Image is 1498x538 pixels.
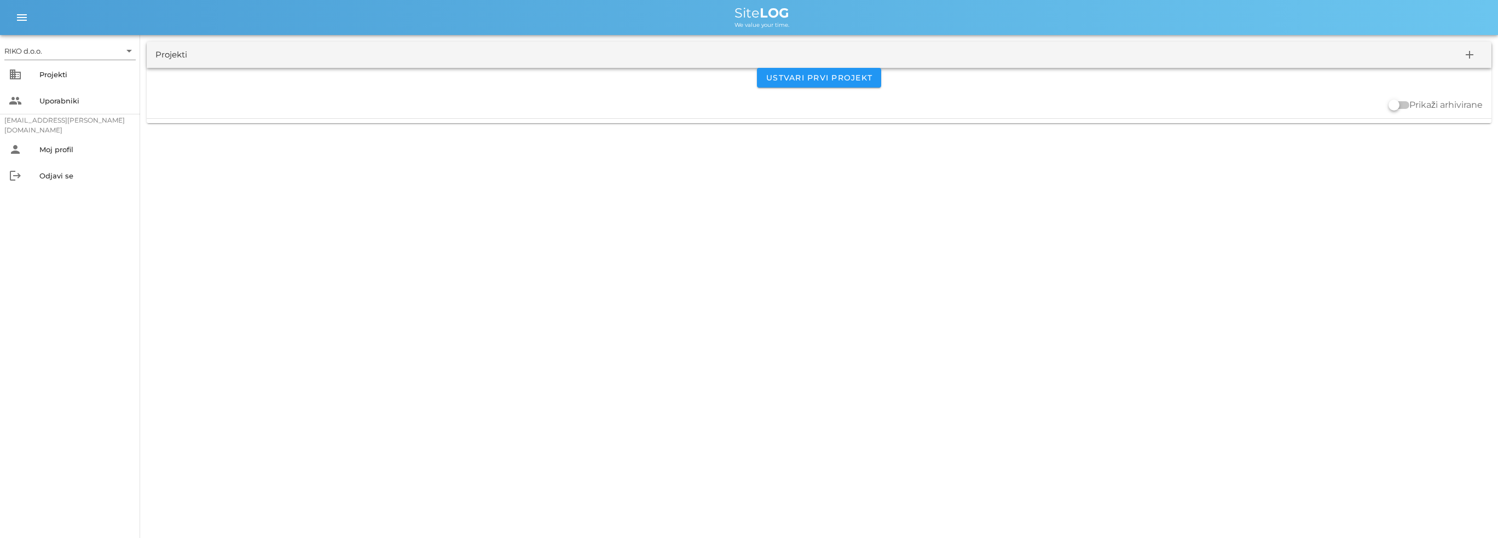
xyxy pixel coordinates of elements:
div: RIKO d.o.o. [4,42,136,60]
i: menu [15,11,28,24]
i: business [9,68,22,81]
span: Site [734,5,789,21]
i: logout [9,169,22,182]
i: add [1463,48,1476,61]
div: Moj profil [39,145,131,154]
div: RIKO d.o.o. [4,46,42,56]
div: Odjavi se [39,171,131,180]
label: Prikaži arhivirane [1409,100,1483,111]
i: arrow_drop_down [123,44,136,57]
span: We value your time. [734,21,789,28]
i: people [9,94,22,107]
div: Projekti [39,70,131,79]
div: Uporabniki [39,96,131,105]
div: Projekti [155,49,187,61]
i: person [9,143,22,156]
span: Ustvari prvi projekt [766,73,872,83]
button: Ustvari prvi projekt [757,68,881,88]
b: LOG [760,5,789,21]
